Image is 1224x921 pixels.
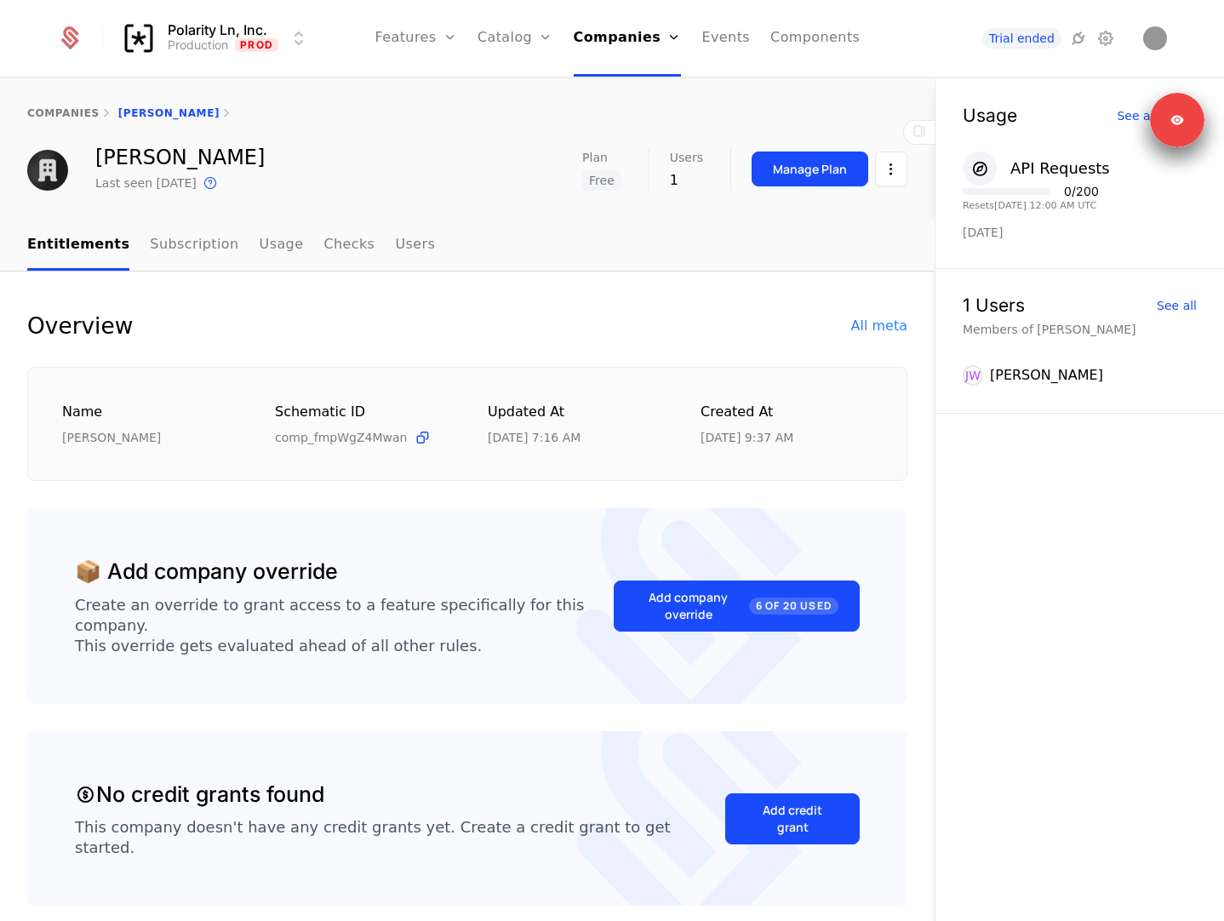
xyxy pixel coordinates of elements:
img: Deblock [27,150,68,191]
button: Manage Plan [752,152,868,186]
span: Free [582,170,621,191]
div: See all [1157,300,1197,312]
div: No credit grants found [75,779,324,811]
button: Select action [875,152,907,186]
div: 📦 Add company override [75,556,338,588]
button: API Requests [963,152,1110,186]
button: Select environment [123,20,309,57]
span: Plan [582,152,608,163]
nav: Main [27,220,907,271]
a: Integrations [1068,28,1089,49]
span: 6 of 20 Used [749,598,838,615]
span: Users [670,152,703,163]
div: [DATE] [963,224,1197,241]
div: Created at [701,402,872,423]
a: Entitlements [27,220,129,271]
div: All meta [851,316,907,336]
div: 1 [670,170,703,191]
div: 9/24/25, 9:37 AM [701,429,793,446]
div: Add credit grant [746,802,838,836]
img: Polarity Ln, Inc. [118,18,159,59]
span: Prod [235,38,278,52]
div: Resets [DATE] 12:00 AM UTC [963,201,1099,210]
div: Schematic ID [275,402,447,422]
div: Create an override to grant access to a feature specifically for this company. This override gets... [75,595,614,656]
ul: Choose Sub Page [27,220,435,271]
div: [PERSON_NAME] [990,365,1103,386]
div: See all usage [1117,110,1197,122]
div: Last seen [DATE] [95,174,197,192]
div: Updated at [488,402,660,423]
a: Trial ended [982,28,1061,49]
div: API Requests [1010,157,1110,180]
div: [PERSON_NAME] [62,429,234,446]
div: Name [62,402,234,423]
span: comp_fmpWgZ4Mwan [275,429,407,446]
button: Open user button [1143,26,1167,50]
a: Usage [260,220,304,271]
a: Checks [323,220,375,271]
button: Add credit grant [725,793,860,844]
span: Polarity Ln, Inc. [168,23,267,37]
img: Nejc Drobnič [1143,26,1167,50]
a: Users [395,220,435,271]
div: 9/25/25, 7:16 AM [488,429,581,446]
div: Overview [27,312,133,340]
div: Add company override [635,589,838,623]
div: This company doesn't have any credit grants yet. Create a credit grant to get started. [75,817,725,858]
a: Settings [1095,28,1116,49]
div: Usage [963,106,1017,124]
a: Subscription [150,220,238,271]
a: companies [27,107,100,119]
div: Production [168,37,228,54]
div: [PERSON_NAME] [95,147,265,168]
div: Members of [PERSON_NAME] [963,321,1197,338]
div: 0 / 200 [1064,186,1099,197]
div: Manage Plan [773,161,847,178]
button: Add company override6 of 20 Used [614,581,860,632]
div: 1 Users [963,296,1025,314]
div: JW [963,365,983,386]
